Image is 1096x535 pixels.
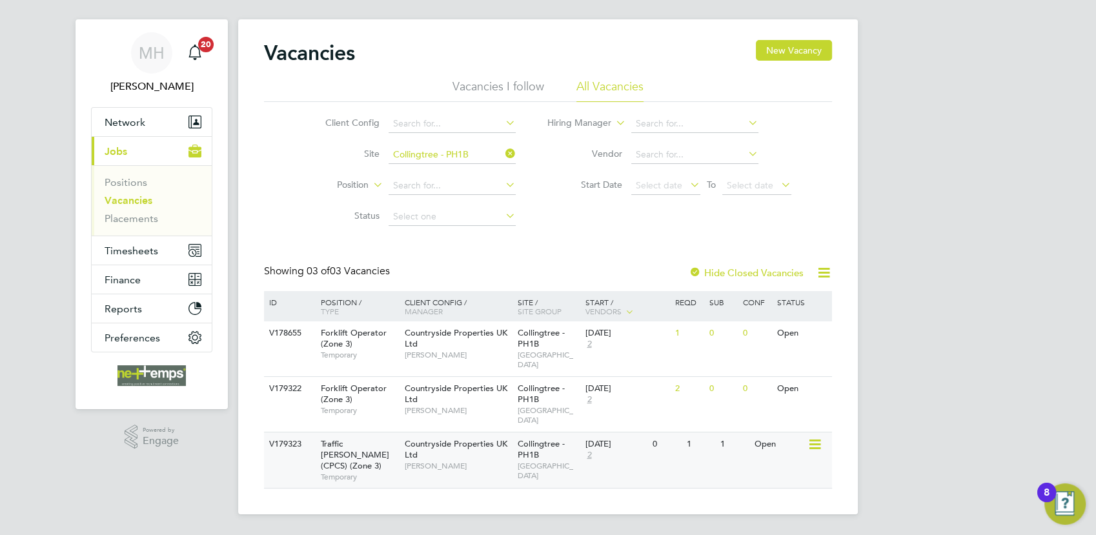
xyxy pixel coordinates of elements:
div: 8 [1044,492,1050,509]
span: Countryside Properties UK Ltd [405,327,507,349]
div: 0 [649,432,683,456]
span: 03 Vacancies [307,265,390,278]
span: Finance [105,274,141,286]
input: Search for... [389,177,516,195]
span: Jobs [105,145,127,157]
span: Preferences [105,332,160,344]
nav: Main navigation [76,19,228,409]
div: 2 [672,377,705,401]
button: Reports [92,294,212,323]
div: 1 [672,321,705,345]
button: Preferences [92,323,212,352]
div: ID [266,291,311,313]
img: net-temps-logo-retina.png [117,365,186,386]
span: Countryside Properties UK Ltd [405,383,507,405]
span: [PERSON_NAME] [405,350,511,360]
span: Select date [636,179,682,191]
input: Search for... [389,146,516,164]
div: [DATE] [585,328,669,339]
span: 2 [585,394,593,405]
span: [GEOGRAPHIC_DATA] [518,350,579,370]
div: 0 [740,377,773,401]
h2: Vacancies [264,40,355,66]
label: Client Config [305,117,380,128]
li: All Vacancies [576,79,644,102]
a: Powered byEngage [125,425,179,449]
div: 1 [717,432,751,456]
span: Reports [105,303,142,315]
div: 0 [706,321,740,345]
span: Select date [727,179,773,191]
div: [DATE] [585,383,669,394]
span: Collingtree - PH1B [518,383,565,405]
span: Manager [405,306,443,316]
button: Open Resource Center, 8 new notifications [1044,483,1086,525]
span: [GEOGRAPHIC_DATA] [518,461,579,481]
div: 0 [740,321,773,345]
label: Site [305,148,380,159]
a: MH[PERSON_NAME] [91,32,212,94]
div: Position / [311,291,401,322]
div: Jobs [92,165,212,236]
label: Hiring Manager [537,117,611,130]
span: 03 of [307,265,330,278]
a: Vacancies [105,194,152,207]
li: Vacancies I follow [452,79,544,102]
div: Open [774,377,830,401]
span: Temporary [321,472,398,482]
span: To [703,176,720,193]
div: V179323 [266,432,311,456]
div: Open [751,432,807,456]
span: Michael Hallam [91,79,212,94]
button: Jobs [92,137,212,165]
span: Powered by [143,425,179,436]
div: 1 [684,432,717,456]
span: 2 [585,339,593,350]
div: 0 [706,377,740,401]
span: Timesheets [105,245,158,257]
span: Engage [143,436,179,447]
button: Timesheets [92,236,212,265]
div: Reqd [672,291,705,313]
label: Position [294,179,369,192]
span: [PERSON_NAME] [405,405,511,416]
span: MH [139,45,165,61]
div: Start / [582,291,672,323]
span: Network [105,116,145,128]
span: Vendors [585,306,621,316]
span: Traffic [PERSON_NAME] (CPCS) (Zone 3) [321,438,389,471]
div: Client Config / [401,291,514,322]
a: 20 [182,32,208,74]
div: V179322 [266,377,311,401]
div: Showing [264,265,392,278]
div: [DATE] [585,439,646,450]
span: [PERSON_NAME] [405,461,511,471]
button: New Vacancy [756,40,832,61]
input: Search for... [389,115,516,133]
a: Go to home page [91,365,212,386]
input: Select one [389,208,516,226]
div: Site / [514,291,582,322]
span: Collingtree - PH1B [518,438,565,460]
label: Status [305,210,380,221]
div: Conf [740,291,773,313]
span: Site Group [518,306,562,316]
label: Hide Closed Vacancies [689,267,804,279]
div: V178655 [266,321,311,345]
span: Type [321,306,339,316]
label: Start Date [548,179,622,190]
span: Temporary [321,350,398,360]
a: Placements [105,212,158,225]
span: Countryside Properties UK Ltd [405,438,507,460]
span: Collingtree - PH1B [518,327,565,349]
span: 2 [585,450,593,461]
span: Forklift Operator (Zone 3) [321,327,387,349]
button: Network [92,108,212,136]
div: Sub [706,291,740,313]
label: Vendor [548,148,622,159]
span: Forklift Operator (Zone 3) [321,383,387,405]
input: Search for... [631,146,758,164]
span: [GEOGRAPHIC_DATA] [518,405,579,425]
a: Positions [105,176,147,188]
input: Search for... [631,115,758,133]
